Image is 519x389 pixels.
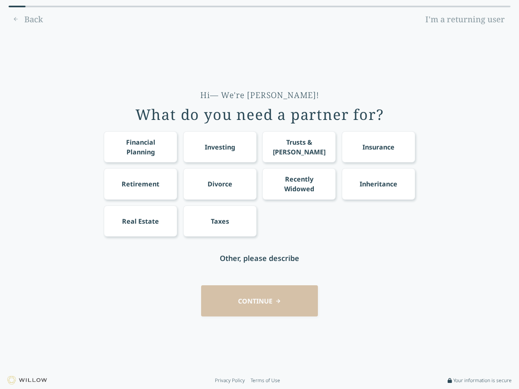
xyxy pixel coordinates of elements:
div: Real Estate [122,216,159,226]
div: Financial Planning [112,137,170,157]
a: I'm a returning user [420,13,510,26]
a: Privacy Policy [215,377,245,384]
div: What do you need a partner for? [135,107,384,123]
div: Retirement [122,179,159,189]
div: Taxes [211,216,229,226]
div: Trusts & [PERSON_NAME] [270,137,328,157]
img: Willow logo [7,376,47,385]
a: Terms of Use [251,377,280,384]
div: Other, please describe [220,252,299,264]
div: Hi— We're [PERSON_NAME]! [200,90,319,101]
div: Recently Widowed [270,174,328,194]
div: Investing [205,142,235,152]
span: Your information is secure [453,377,512,384]
div: Divorce [208,179,232,189]
div: 0% complete [9,6,26,7]
div: Insurance [362,142,395,152]
div: Inheritance [360,179,397,189]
